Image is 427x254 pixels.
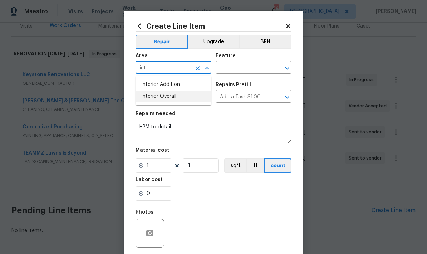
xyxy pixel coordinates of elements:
[136,177,163,182] h5: Labor cost
[136,121,291,143] textarea: HPM to detail
[136,53,148,58] h5: Area
[193,63,203,73] button: Clear
[224,158,246,173] button: sqft
[136,111,175,116] h5: Repairs needed
[239,35,291,49] button: BRN
[282,63,292,73] button: Open
[216,53,236,58] h5: Feature
[202,63,212,73] button: Close
[264,158,291,173] button: count
[136,210,153,215] h5: Photos
[188,35,239,49] button: Upgrade
[136,22,285,30] h2: Create Line Item
[136,91,211,102] li: Interior Overall
[136,35,188,49] button: Repair
[136,148,169,153] h5: Material cost
[216,82,251,87] h5: Repairs Prefill
[246,158,264,173] button: ft
[282,92,292,102] button: Open
[136,79,211,91] li: Interior Addition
